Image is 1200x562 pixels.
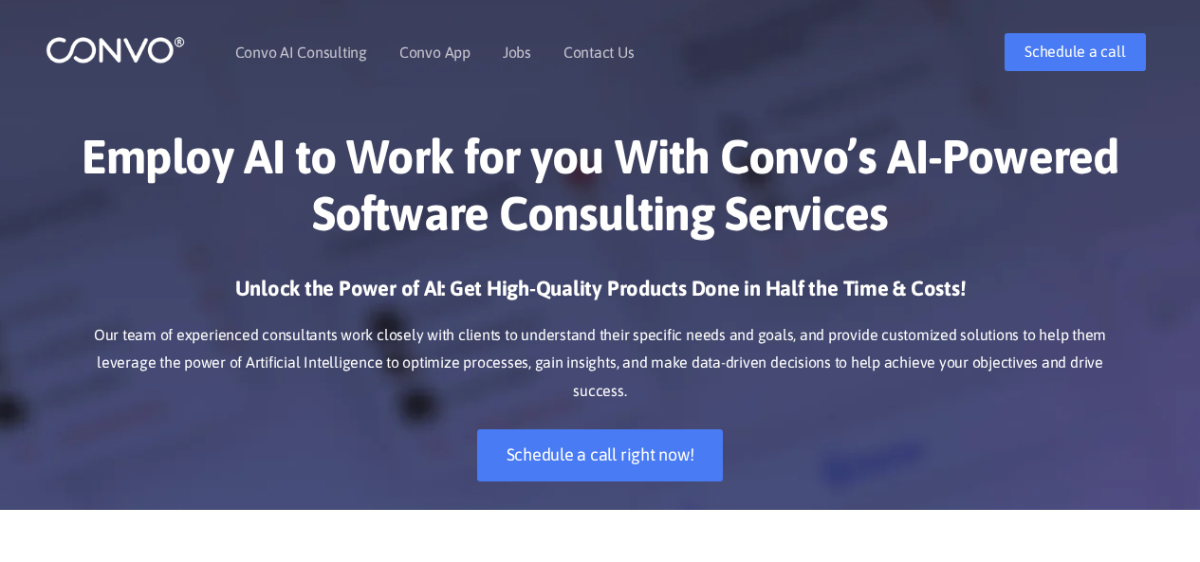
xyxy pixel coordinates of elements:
[235,45,367,60] a: Convo AI Consulting
[74,321,1127,407] p: Our team of experienced consultants work closely with clients to understand their specific needs ...
[46,35,185,64] img: logo_1.png
[563,45,635,60] a: Contact Us
[1005,33,1145,71] a: Schedule a call
[399,45,471,60] a: Convo App
[503,45,531,60] a: Jobs
[477,429,724,481] a: Schedule a call right now!
[74,128,1127,256] h1: Employ AI to Work for you With Convo’s AI-Powered Software Consulting Services
[74,275,1127,317] h3: Unlock the Power of AI: Get High-Quality Products Done in Half the Time & Costs!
